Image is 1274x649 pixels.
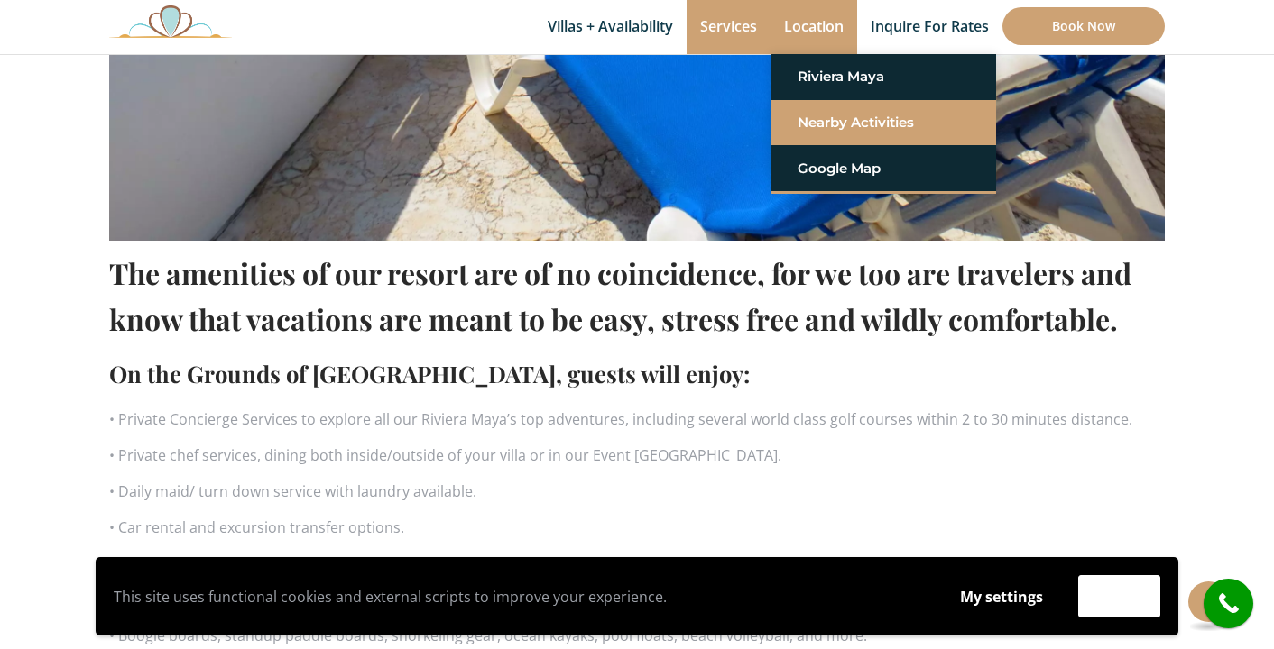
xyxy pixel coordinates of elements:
h1: The amenities of our resort are of no coincidence, for we too are travelers and know that vacatio... [109,250,1165,342]
a: Book Now [1002,7,1165,45]
a: Riviera Maya [798,60,969,93]
button: My settings [943,576,1060,617]
button: Accept [1078,575,1160,617]
a: call [1204,579,1253,628]
a: Google Map [798,152,969,185]
p: • Daily maid/ turn down service with laundry available. [109,478,1165,505]
p: • Car rental and excursion transfer options. [109,514,1165,541]
a: Nearby Activities [798,106,969,139]
p: This site uses functional cookies and external scripts to improve your experience. [114,583,925,610]
i: call [1208,583,1249,624]
p: • Restaurants and shopping in neighboring towns 7-15 minutes away. [109,550,1165,577]
p: • Private Concierge Services to explore all our Riviera Maya’s top adventures, including several ... [109,406,1165,433]
h2: On the Grounds of [GEOGRAPHIC_DATA], guests will enjoy: [109,355,1165,392]
p: • Private chef services, dining both inside/outside of your villa or in our Event [GEOGRAPHIC_DATA]. [109,442,1165,469]
img: Awesome Logo [109,5,232,38]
